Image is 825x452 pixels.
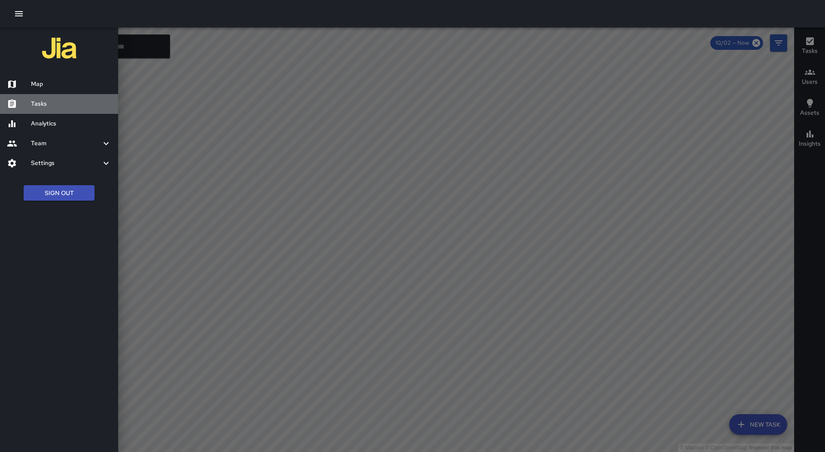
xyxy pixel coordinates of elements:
[31,139,101,148] h6: Team
[42,31,76,65] img: jia-logo
[31,79,111,89] h6: Map
[31,159,101,168] h6: Settings
[31,99,111,109] h6: Tasks
[31,119,111,128] h6: Analytics
[24,185,95,201] button: Sign Out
